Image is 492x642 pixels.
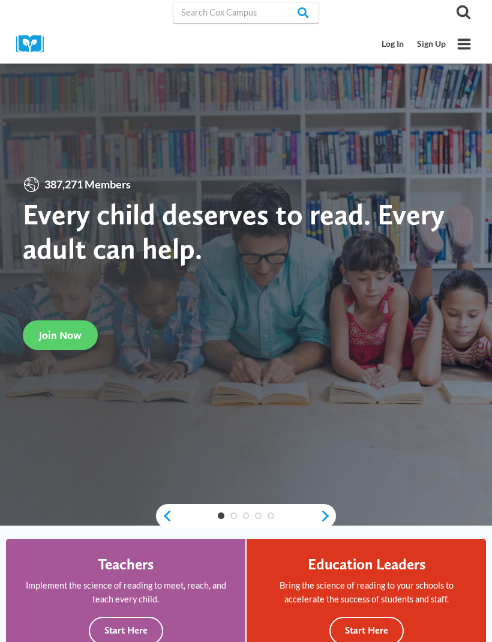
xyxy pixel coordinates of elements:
a: 3 [243,512,250,519]
a: Join Now [23,320,98,350]
nav: Secondary Mobile Navigation [376,33,452,55]
button: Open menu [452,32,476,56]
a: 5 [268,512,274,519]
span: 387,271 Members [40,176,135,193]
a: Log In [376,33,411,55]
a: previous [156,509,172,523]
h4: Teachers [98,555,154,573]
strong: Every child deserves to read. Every adult can help. [23,197,445,266]
a: Sign Up [410,33,452,55]
a: 4 [255,512,262,519]
p: Implement the science of reading to meet, reach, and teach every child. [22,578,229,606]
a: 1 [218,512,224,519]
p: Bring the science of reading to your schools to accelerate the success of students and staff. [263,578,470,606]
img: Cox Campus [16,35,52,53]
input: Search Cox Campus [173,2,319,23]
div: content slider buttons [156,504,336,528]
a: next [320,509,336,523]
a: 2 [230,512,237,519]
h4: Education Leaders [308,555,425,573]
span: Join Now [39,329,82,341]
